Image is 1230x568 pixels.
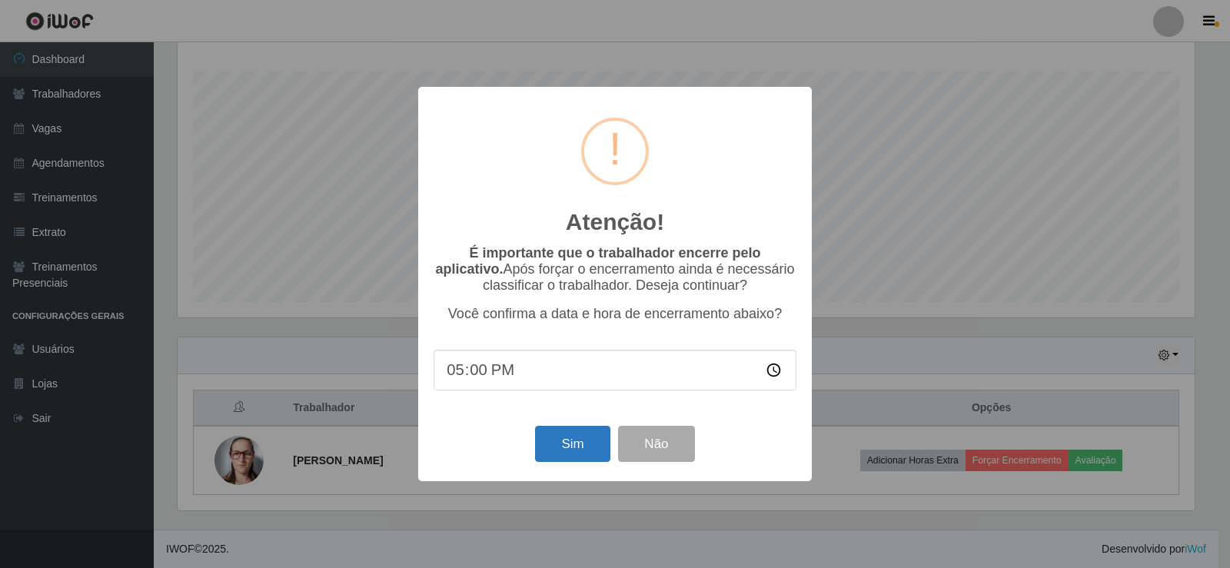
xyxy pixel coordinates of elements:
[535,426,610,462] button: Sim
[434,245,796,294] p: Após forçar o encerramento ainda é necessário classificar o trabalhador. Deseja continuar?
[434,306,796,322] p: Você confirma a data e hora de encerramento abaixo?
[566,208,664,236] h2: Atenção!
[618,426,694,462] button: Não
[435,245,760,277] b: É importante que o trabalhador encerre pelo aplicativo.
